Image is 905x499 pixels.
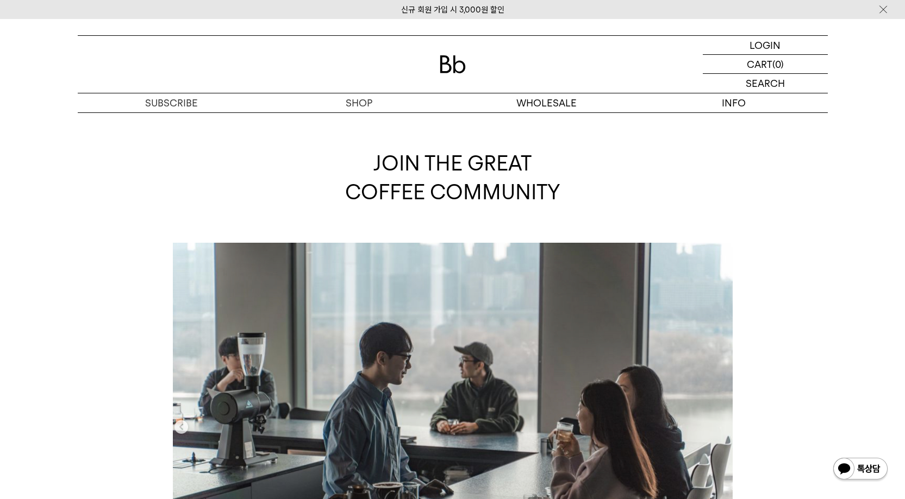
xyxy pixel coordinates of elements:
[78,93,265,112] a: SUBSCRIBE
[746,74,785,93] p: SEARCH
[747,55,772,73] p: CART
[772,55,784,73] p: (0)
[703,55,828,74] a: CART (0)
[345,151,560,204] span: JOIN THE GREAT COFFEE COMMUNITY
[265,93,453,112] a: SHOP
[401,5,504,15] a: 신규 회원 가입 시 3,000원 할인
[440,55,466,73] img: 로고
[453,93,640,112] p: WHOLESALE
[640,93,828,112] p: INFO
[703,36,828,55] a: LOGIN
[832,457,889,483] img: 카카오톡 채널 1:1 채팅 버튼
[750,36,781,54] p: LOGIN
